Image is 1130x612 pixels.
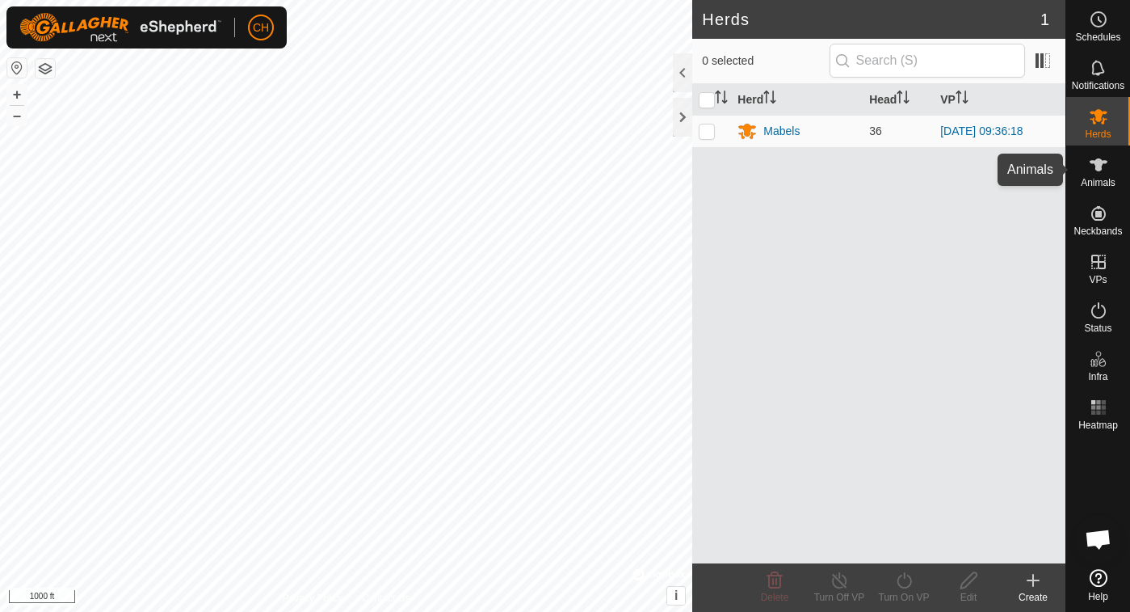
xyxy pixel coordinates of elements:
[1073,226,1122,236] span: Neckbands
[830,44,1025,78] input: Search (S)
[1066,563,1130,608] a: Help
[283,591,343,606] a: Privacy Policy
[936,590,1001,605] div: Edit
[872,590,936,605] div: Turn On VP
[1089,275,1107,285] span: VPs
[1001,590,1065,605] div: Create
[1088,372,1107,382] span: Infra
[1081,178,1115,188] span: Animals
[1072,81,1124,91] span: Notifications
[1084,323,1111,333] span: Status
[763,93,776,106] p-sorticon: Activate to sort
[667,587,685,605] button: i
[702,10,1040,29] h2: Herds
[7,58,27,78] button: Reset Map
[1074,515,1123,563] div: Open chat
[715,93,728,106] p-sorticon: Activate to sort
[7,106,27,125] button: –
[19,13,221,42] img: Gallagher Logo
[362,591,410,606] a: Contact Us
[934,84,1065,116] th: VP
[897,93,909,106] p-sorticon: Activate to sort
[731,84,863,116] th: Herd
[7,85,27,104] button: +
[1075,32,1120,42] span: Schedules
[863,84,934,116] th: Head
[253,19,269,36] span: CH
[869,125,882,137] span: 36
[1040,7,1049,32] span: 1
[763,123,800,140] div: Mabels
[702,53,829,70] span: 0 selected
[1078,420,1118,430] span: Heatmap
[761,592,789,603] span: Delete
[956,93,968,106] p-sorticon: Activate to sort
[940,125,1023,137] a: [DATE] 09:36:18
[674,589,678,602] span: i
[1085,129,1111,139] span: Herds
[1088,592,1108,601] span: Help
[807,590,872,605] div: Turn Off VP
[36,59,55,78] button: Map Layers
